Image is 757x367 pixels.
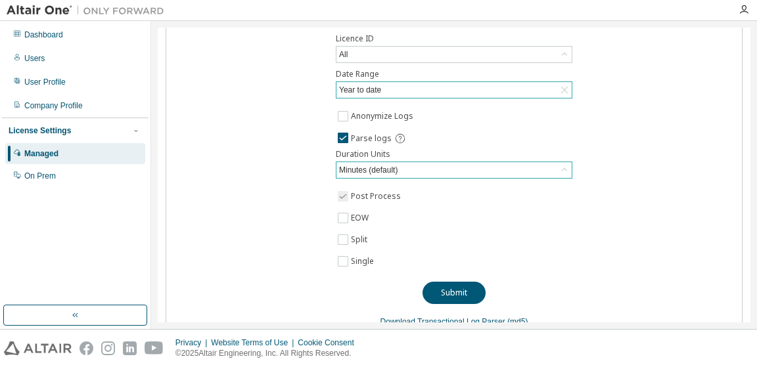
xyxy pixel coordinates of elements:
[351,188,403,204] label: Post Process
[423,282,486,304] button: Submit
[24,53,45,64] div: Users
[24,100,83,111] div: Company Profile
[80,341,93,355] img: facebook.svg
[24,171,56,181] div: On Prem
[24,30,63,40] div: Dashboard
[7,4,171,17] img: Altair One
[337,47,350,62] div: All
[337,83,383,97] div: Year to date
[24,148,58,159] div: Managed
[336,47,572,62] div: All
[4,341,72,355] img: altair_logo.svg
[123,341,137,355] img: linkedin.svg
[351,253,377,269] label: Single
[175,337,211,348] div: Privacy
[336,82,572,98] div: Year to date
[351,133,392,144] span: Parse logs
[101,341,115,355] img: instagram.svg
[24,77,66,87] div: User Profile
[9,125,71,136] div: License Settings
[145,341,164,355] img: youtube.svg
[175,348,362,359] p: © 2025 Altair Engineering, Inc. All Rights Reserved.
[351,108,416,124] label: Anonymize Logs
[380,317,505,326] a: Download Transactional Log Parser
[336,149,572,160] label: Duration Units
[298,337,361,348] div: Cookie Consent
[336,69,572,79] label: Date Range
[336,162,572,178] div: Minutes (default)
[211,337,298,348] div: Website Terms of Use
[507,317,528,326] a: (md5)
[336,33,572,44] label: Licence ID
[351,232,370,248] label: Split
[337,163,400,177] div: Minutes (default)
[351,210,371,226] label: EOW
